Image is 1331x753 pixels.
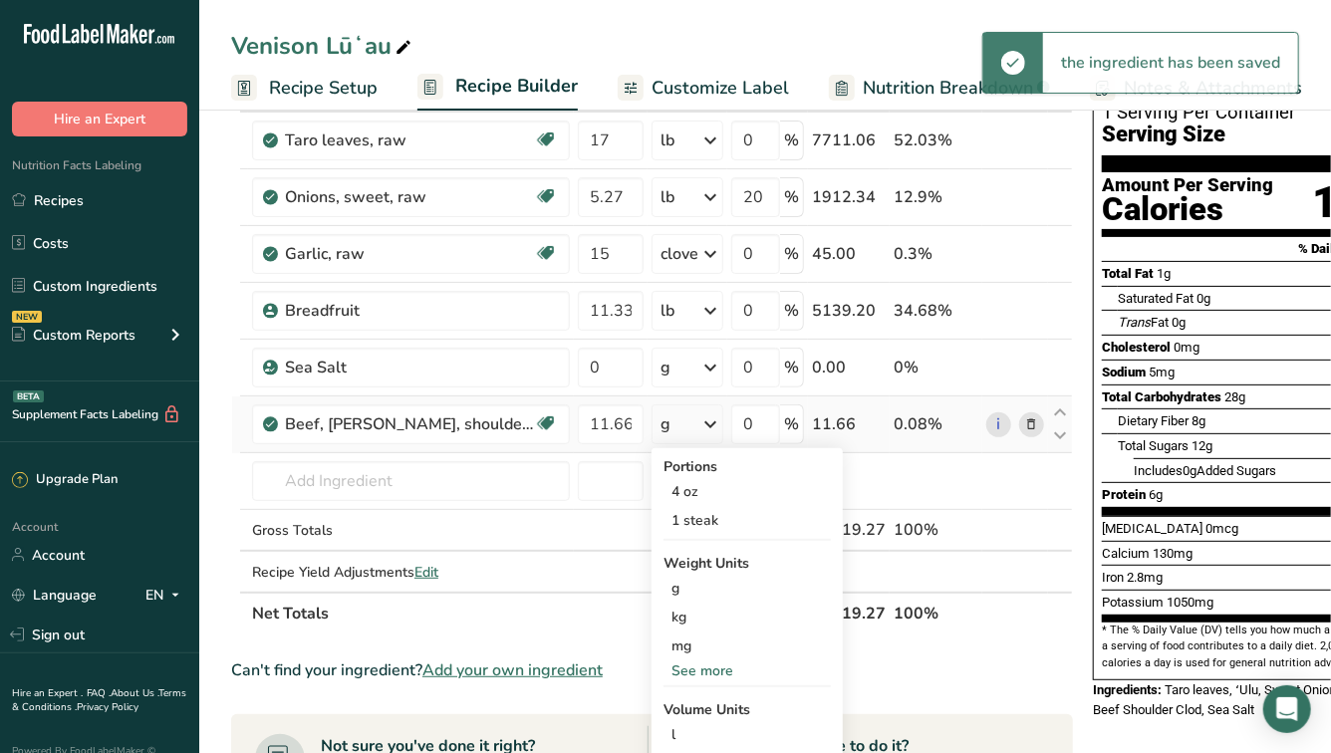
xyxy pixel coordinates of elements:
[812,356,886,379] div: 0.00
[986,412,1011,437] a: i
[1205,521,1238,536] span: 0mcg
[812,299,886,323] div: 5139.20
[664,699,831,720] div: Volume Units
[1224,389,1245,404] span: 28g
[13,390,44,402] div: BETA
[1197,291,1210,306] span: 0g
[1153,546,1193,561] span: 130mg
[285,242,534,266] div: Garlic, raw
[252,520,570,541] div: Gross Totals
[661,185,674,209] div: lb
[1102,340,1171,355] span: Cholesterol
[1192,413,1205,428] span: 8g
[894,128,978,152] div: 52.03%
[1118,413,1189,428] span: Dietary Fiber
[285,412,534,436] div: Beef, [PERSON_NAME], shoulder clod, top blade, steak, separable lean and fat, trimmed to 0" fat, ...
[1093,682,1162,697] span: Ingredients:
[661,412,670,436] div: g
[894,299,978,323] div: 34.68%
[890,592,982,633] th: 100%
[661,356,670,379] div: g
[1102,266,1154,281] span: Total Fat
[894,242,978,266] div: 0.3%
[812,242,886,266] div: 45.00
[1118,438,1189,453] span: Total Sugars
[145,583,187,607] div: EN
[231,66,378,111] a: Recipe Setup
[664,574,831,603] div: g
[231,658,1073,682] div: Can't find your ingredient?
[252,461,570,501] input: Add Ingredient
[414,563,438,582] span: Edit
[231,28,415,64] div: Venison Lūʻau
[661,299,674,323] div: lb
[812,518,886,542] div: 14819.27
[661,128,674,152] div: lb
[248,592,808,633] th: Net Totals
[671,724,823,745] div: l
[1183,463,1197,478] span: 0g
[77,700,138,714] a: Privacy Policy
[812,560,886,584] div: 0
[1118,315,1169,330] span: Fat
[808,592,890,633] th: 14819.27
[1102,123,1225,147] span: Serving Size
[894,356,978,379] div: 0%
[894,185,978,209] div: 12.9%
[1102,365,1146,379] span: Sodium
[12,102,187,136] button: Hire an Expert
[1172,315,1186,330] span: 0g
[1102,487,1146,502] span: Protein
[661,242,698,266] div: clove
[422,658,603,682] span: Add your own ingredient
[1174,340,1199,355] span: 0mg
[12,686,186,714] a: Terms & Conditions .
[664,660,831,681] div: See more
[1127,570,1163,585] span: 2.8mg
[1102,521,1202,536] span: [MEDICAL_DATA]
[664,553,831,574] div: Weight Units
[12,325,135,346] div: Custom Reports
[812,185,886,209] div: 1912.34
[1043,33,1298,93] div: the ingredient has been saved
[1118,291,1194,306] span: Saturated Fat
[664,506,831,535] div: 1 steak
[664,631,831,660] div: mg
[1102,570,1124,585] span: Iron
[87,686,111,700] a: FAQ .
[1118,315,1151,330] i: Trans
[12,311,42,323] div: NEW
[1102,546,1150,561] span: Calcium
[417,64,578,112] a: Recipe Builder
[12,578,97,613] a: Language
[1102,595,1164,610] span: Potassium
[285,185,534,209] div: Onions, sweet, raw
[664,477,831,506] div: 4 oz
[285,128,534,152] div: Taro leaves, raw
[1102,389,1221,404] span: Total Carbohydrates
[894,412,978,436] div: 0.08%
[12,470,118,490] div: Upgrade Plan
[863,75,1033,102] span: Nutrition Breakdown
[652,75,789,102] span: Customize Label
[285,299,534,323] div: Breadfruit
[1102,176,1273,195] div: Amount Per Serving
[455,73,578,100] span: Recipe Builder
[1149,365,1175,379] span: 5mg
[1102,195,1273,224] div: Calories
[894,518,978,542] div: 100%
[285,356,534,379] div: Sea Salt
[252,562,570,583] div: Recipe Yield Adjustments
[812,128,886,152] div: 7711.06
[1192,438,1212,453] span: 12g
[664,603,831,631] div: kg
[1263,685,1311,733] div: Open Intercom Messenger
[1167,595,1213,610] span: 1050mg
[812,412,886,436] div: 11.66
[1149,487,1163,502] span: 6g
[111,686,158,700] a: About Us .
[12,686,83,700] a: Hire an Expert .
[1134,463,1276,478] span: Includes Added Sugars
[269,75,378,102] span: Recipe Setup
[1157,266,1171,281] span: 1g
